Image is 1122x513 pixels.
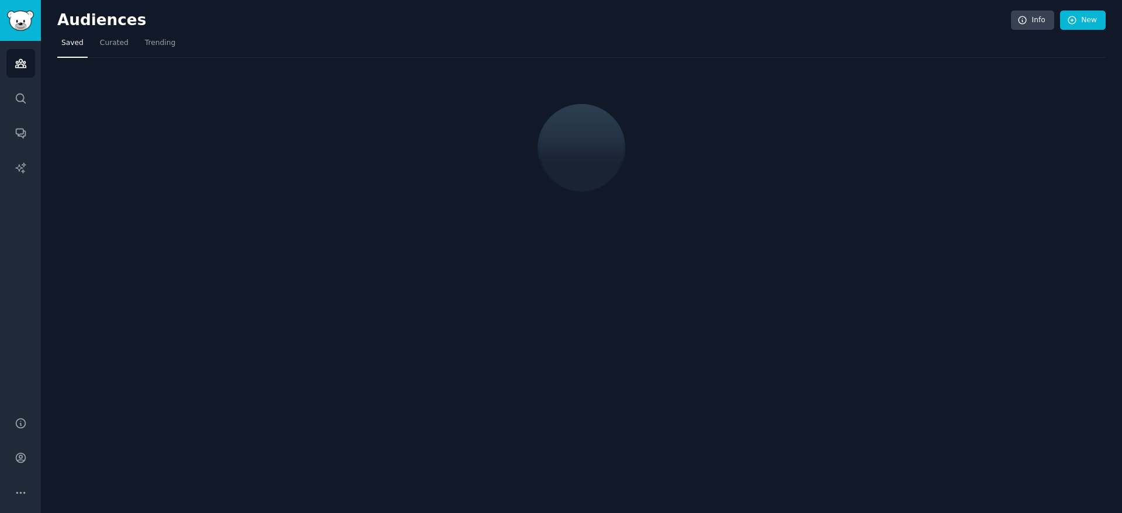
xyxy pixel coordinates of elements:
[1011,11,1054,30] a: Info
[145,38,175,48] span: Trending
[57,11,1011,30] h2: Audiences
[57,34,88,58] a: Saved
[61,38,84,48] span: Saved
[96,34,133,58] a: Curated
[1060,11,1106,30] a: New
[7,11,34,31] img: GummySearch logo
[141,34,179,58] a: Trending
[100,38,129,48] span: Curated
